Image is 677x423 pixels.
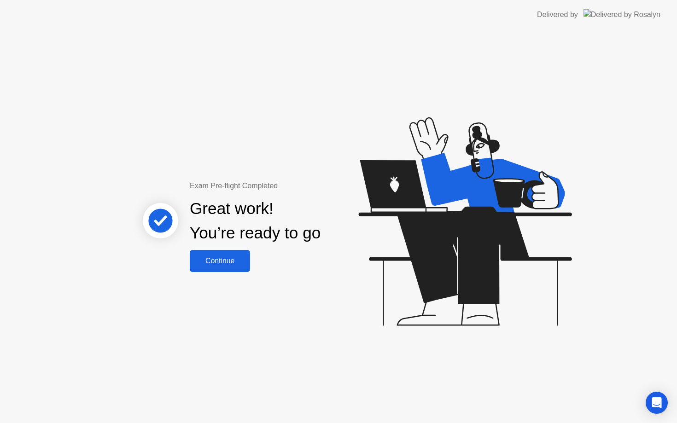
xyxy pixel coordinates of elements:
[537,9,578,20] div: Delivered by
[646,392,668,414] div: Open Intercom Messenger
[190,250,250,272] button: Continue
[193,257,247,265] div: Continue
[190,197,321,245] div: Great work! You’re ready to go
[584,9,660,20] img: Delivered by Rosalyn
[190,180,380,191] div: Exam Pre-flight Completed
